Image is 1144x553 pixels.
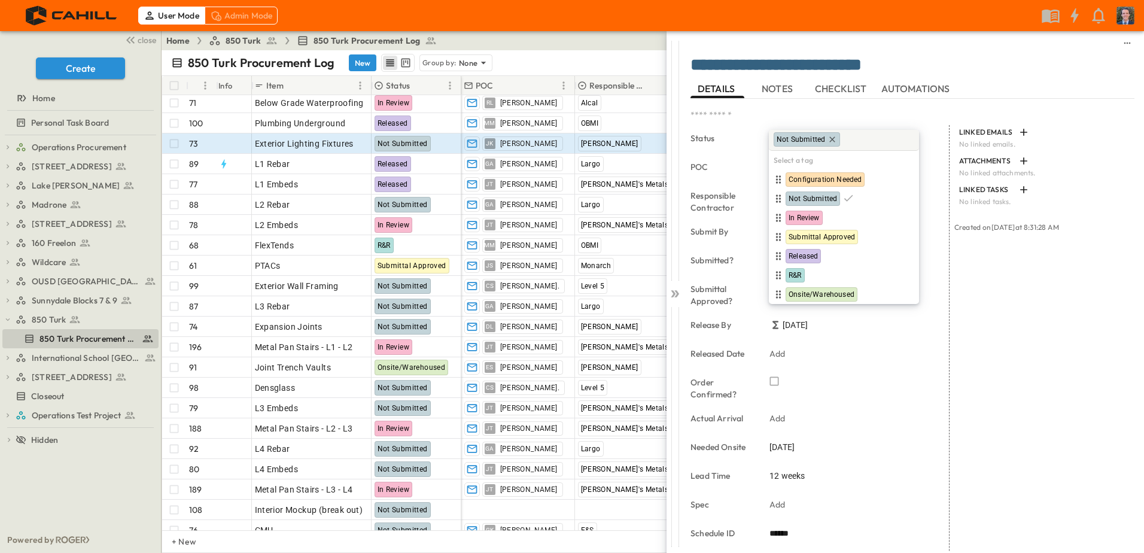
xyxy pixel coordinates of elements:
[188,54,334,71] p: 850 Turk Procurement Log
[496,79,509,92] button: Sort
[378,485,410,494] span: In Review
[255,138,354,150] span: Exterior Lighting Fixtures
[581,526,594,534] span: E&S
[777,135,825,144] span: Not Submitted
[255,361,331,373] span: Joint Trench Vaults
[789,271,802,280] span: R&R
[2,195,159,214] div: test
[500,363,558,372] span: [PERSON_NAME]
[2,214,159,233] div: test
[255,300,290,312] span: L3 Rebar
[378,424,410,433] span: In Review
[166,35,190,47] a: Home
[378,526,428,534] span: Not Submitted
[500,159,558,169] span: [PERSON_NAME]
[186,76,216,95] div: #
[500,444,558,454] span: [PERSON_NAME]
[189,402,198,414] p: 79
[218,69,233,102] div: Info
[769,151,919,170] h6: Select a tag
[32,314,66,326] span: 850 Turk
[189,178,197,190] p: 77
[32,256,66,268] span: Wildcare
[255,463,299,475] span: L4 Embeds
[486,428,494,429] span: JT
[383,56,397,70] button: row view
[486,489,494,490] span: JT
[789,251,818,261] span: Released
[581,180,669,189] span: [PERSON_NAME]'s Metals
[690,254,753,266] p: Submitted?
[381,54,415,72] div: table view
[39,333,137,345] span: 850 Turk Procurement Log
[189,321,197,333] p: 74
[486,143,494,144] span: JK
[378,465,428,473] span: Not Submitted
[581,363,638,372] span: [PERSON_NAME]
[31,390,64,402] span: Closeout
[378,302,428,311] span: Not Submitted
[378,241,391,250] span: R&R
[959,156,1014,166] p: ATTACHMENTS
[485,163,494,164] span: GA
[378,323,428,331] span: Not Submitted
[581,241,599,250] span: OBMI
[771,230,917,244] div: Submittal Approved
[189,423,202,434] p: 188
[378,282,428,290] span: Not Submitted
[255,117,346,129] span: Plumbing Underground
[189,484,202,496] p: 189
[189,463,199,475] p: 80
[769,441,795,453] span: [DATE]
[769,470,805,482] span: 12 weeks
[378,160,408,168] span: Released
[31,117,109,129] span: Personal Task Board
[189,443,199,455] p: 92
[500,322,558,332] span: [PERSON_NAME]
[500,180,558,189] span: [PERSON_NAME]
[189,504,203,516] p: 108
[769,412,786,424] p: Add
[32,218,112,230] span: [STREET_ADDRESS]
[762,83,795,94] span: NOTES
[189,361,197,373] p: 91
[581,139,638,148] span: [PERSON_NAME]
[581,424,669,433] span: [PERSON_NAME]'s Metals
[255,524,273,536] span: CMU
[2,157,159,176] div: test
[500,383,560,393] span: [PERSON_NAME].
[690,319,753,331] p: Release By
[378,506,428,514] span: Not Submitted
[459,57,478,69] p: None
[189,382,199,394] p: 98
[581,262,611,270] span: Monarch
[500,485,558,494] span: [PERSON_NAME]
[1116,7,1134,25] img: Profile Picture
[32,141,126,153] span: Operations Procurement
[32,409,121,421] span: Operations Test Project
[690,527,753,539] p: Schedule ID
[581,465,669,473] span: [PERSON_NAME]'s Metals
[690,226,753,238] p: Submit By
[486,265,494,266] span: JS
[815,83,869,94] span: CHECKLIST
[500,200,558,209] span: [PERSON_NAME]
[2,310,159,329] div: test
[198,78,212,93] button: Menu
[32,237,76,249] span: 160 Freelon
[581,445,601,453] span: Largo
[486,367,494,367] span: ES
[2,176,159,195] div: test
[255,504,363,516] span: Interior Mockup (break out)
[255,280,339,292] span: Exterior Wall Framing
[959,185,1014,195] p: LINKED TASKS
[2,253,159,272] div: test
[2,138,159,157] div: test
[581,343,669,351] span: [PERSON_NAME]'s Metals
[771,192,917,206] div: Not Submitted
[398,56,413,70] button: kanban view
[581,323,638,331] span: [PERSON_NAME]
